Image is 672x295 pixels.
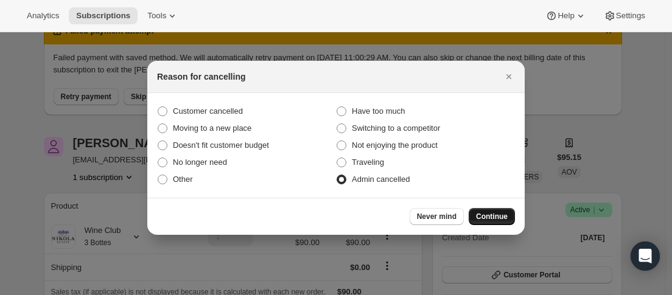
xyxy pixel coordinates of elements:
span: Help [558,11,574,21]
button: Subscriptions [69,7,138,24]
span: Continue [476,212,508,221]
span: Switching to a competitor [352,123,440,133]
button: Tools [140,7,186,24]
span: Admin cancelled [352,175,410,184]
button: Analytics [19,7,66,24]
span: Tools [147,11,166,21]
button: Settings [597,7,653,24]
span: Have too much [352,106,405,116]
button: Close [500,68,517,85]
span: Settings [616,11,645,21]
span: Doesn't fit customer budget [173,141,269,150]
span: Subscriptions [76,11,130,21]
span: Customer cancelled [173,106,243,116]
span: Never mind [417,212,457,221]
span: Moving to a new place [173,123,251,133]
span: Traveling [352,158,384,167]
h2: Reason for cancelling [157,71,245,83]
span: Analytics [27,11,59,21]
span: Not enjoying the product [352,141,438,150]
button: Help [538,7,593,24]
span: No longer need [173,158,227,167]
button: Never mind [410,208,464,225]
button: Continue [469,208,515,225]
div: Open Intercom Messenger [631,241,660,271]
span: Other [173,175,193,184]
